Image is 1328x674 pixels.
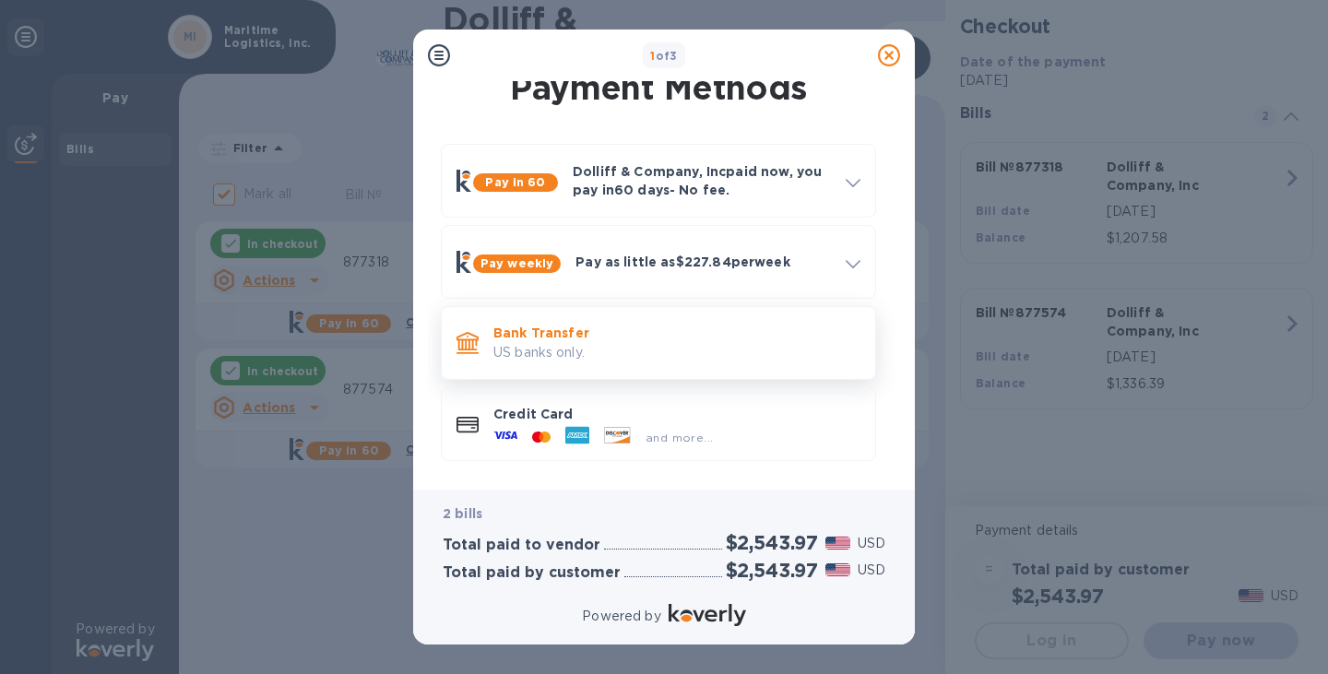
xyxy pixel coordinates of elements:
img: Logo [669,604,746,626]
p: Pay as little as $227.84 per week [575,253,831,271]
p: USD [858,534,885,553]
p: Bank Transfer [493,324,860,342]
h2: $2,543.97 [726,559,818,582]
p: Dolliff & Company, Inc paid now, you pay in 60 days - No fee. [573,162,831,199]
h2: $2,543.97 [726,531,818,554]
h1: Payment Methods [437,68,880,107]
p: Credit Card [493,405,860,423]
img: USD [825,537,850,550]
h3: Total paid by customer [443,564,621,582]
b: Pay in 60 [485,175,545,189]
h3: Total paid to vendor [443,537,600,554]
p: USD [858,561,885,580]
p: US banks only. [493,343,860,362]
b: of 3 [650,49,678,63]
span: 1 [650,49,655,63]
p: Powered by [582,607,660,626]
img: USD [825,563,850,576]
span: and more... [646,431,713,444]
b: Pay weekly [480,256,553,270]
b: 2 bills [443,506,482,521]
